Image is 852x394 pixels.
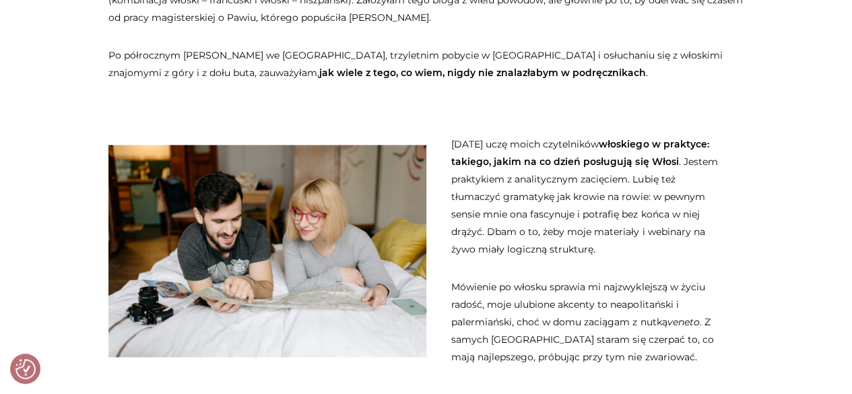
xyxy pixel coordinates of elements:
strong: jak wiele z tego, co wiem, nigdy nie znalazłabym w podręcznikach [319,67,646,79]
p: Mówienie po włosku sprawia mi najzwyklejszą w życiu radość, moje ulubione akcenty to neapolitańsk... [451,278,719,366]
em: veneto [667,316,699,328]
p: Po półrocznym [PERSON_NAME] we [GEOGRAPHIC_DATA], trzyletnim pobycie w [GEOGRAPHIC_DATA] i osłuch... [108,46,744,81]
p: [DATE] uczę moich czytelników . Jestem praktykiem z analitycznym zacięciem. Lubię też tłumaczyć g... [451,135,719,258]
img: Revisit consent button [15,359,36,379]
button: Preferencje co do zgód [15,359,36,379]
